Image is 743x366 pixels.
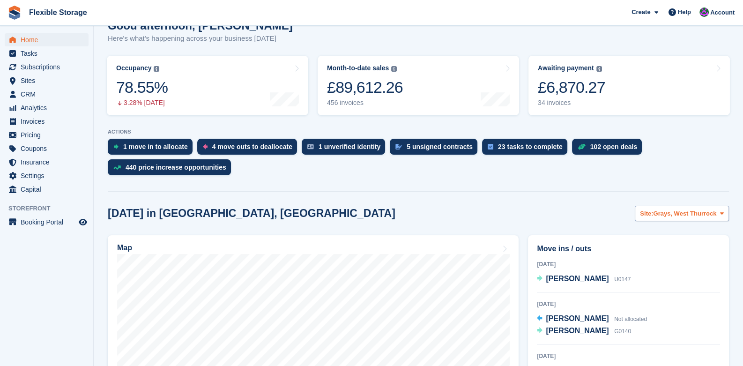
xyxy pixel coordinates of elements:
span: G0140 [614,328,631,335]
a: Occupancy 78.55% 3.28% [DATE] [107,56,308,115]
div: 1 move in to allocate [123,143,188,150]
a: menu [5,60,89,74]
p: Here's what's happening across your business [DATE] [108,33,293,44]
div: 34 invoices [538,99,605,107]
img: stora-icon-8386f47178a22dfd0bd8f6a31ec36ba5ce8667c1dd55bd0f319d3a0aa187defe.svg [7,6,22,20]
div: 4 move outs to deallocate [212,143,292,150]
h2: [DATE] in [GEOGRAPHIC_DATA], [GEOGRAPHIC_DATA] [108,207,395,220]
div: [DATE] [537,260,720,269]
a: menu [5,183,89,196]
div: £6,870.27 [538,78,605,97]
a: Preview store [77,217,89,228]
a: menu [5,142,89,155]
img: price_increase_opportunities-93ffe204e8149a01c8c9dc8f82e8f89637d9d84a8eef4429ea346261dce0b2c0.svg [113,165,121,170]
div: 3.28% [DATE] [116,99,168,107]
span: Invoices [21,115,77,128]
a: [PERSON_NAME] G0140 [537,325,631,337]
a: Month-to-date sales £89,612.26 456 invoices [318,56,519,115]
div: 102 open deals [590,143,637,150]
span: Coupons [21,142,77,155]
a: [PERSON_NAME] Not allocated [537,313,647,325]
span: Sites [21,74,77,87]
span: Account [710,8,735,17]
div: [DATE] [537,300,720,308]
img: move_ins_to_allocate_icon-fdf77a2bb77ea45bf5b3d319d69a93e2d87916cf1d5bf7949dd705db3b84f3ca.svg [113,144,119,149]
span: Tasks [21,47,77,60]
a: menu [5,88,89,101]
span: Storefront [8,204,93,213]
span: Settings [21,169,77,182]
a: 1 move in to allocate [108,139,197,159]
div: Occupancy [116,64,151,72]
a: Flexible Storage [25,5,91,20]
img: task-75834270c22a3079a89374b754ae025e5fb1db73e45f91037f5363f120a921f8.svg [488,144,493,149]
div: 78.55% [116,78,168,97]
div: 23 tasks to complete [498,143,563,150]
span: Analytics [21,101,77,114]
span: [PERSON_NAME] [546,314,609,322]
button: Site: Grays, West Thurrock [635,206,729,221]
span: U0147 [614,276,631,283]
h2: Map [117,244,132,252]
h2: Move ins / outs [537,243,720,254]
a: menu [5,156,89,169]
span: Site: [640,209,653,218]
span: Subscriptions [21,60,77,74]
a: menu [5,128,89,142]
span: [PERSON_NAME] [546,327,609,335]
img: icon-info-grey-7440780725fd019a000dd9b08b2336e03edf1995a4989e88bcd33f0948082b44.svg [391,66,397,72]
img: verify_identity-adf6edd0f0f0b5bbfe63781bf79b02c33cf7c696d77639b501bdc392416b5a36.svg [307,144,314,149]
div: 5 unsigned contracts [407,143,473,150]
span: Grays, West Thurrock [653,209,716,218]
a: menu [5,115,89,128]
div: £89,612.26 [327,78,403,97]
div: [DATE] [537,352,720,360]
span: Not allocated [614,316,647,322]
a: 4 move outs to deallocate [197,139,302,159]
a: 1 unverified identity [302,139,390,159]
a: 5 unsigned contracts [390,139,482,159]
a: menu [5,74,89,87]
a: Awaiting payment £6,870.27 34 invoices [528,56,730,115]
span: Help [678,7,691,17]
a: menu [5,169,89,182]
img: contract_signature_icon-13c848040528278c33f63329250d36e43548de30e8caae1d1a13099fd9432cc5.svg [395,144,402,149]
a: menu [5,33,89,46]
a: menu [5,216,89,229]
h1: Good afternoon, [PERSON_NAME] [108,19,293,32]
p: ACTIONS [108,129,729,135]
div: 440 price increase opportunities [126,164,226,171]
span: Insurance [21,156,77,169]
span: Pricing [21,128,77,142]
span: Create [632,7,650,17]
img: icon-info-grey-7440780725fd019a000dd9b08b2336e03edf1995a4989e88bcd33f0948082b44.svg [154,66,159,72]
span: CRM [21,88,77,101]
span: [PERSON_NAME] [546,275,609,283]
div: 1 unverified identity [319,143,380,150]
img: Daniel Douglas [699,7,709,17]
img: icon-info-grey-7440780725fd019a000dd9b08b2336e03edf1995a4989e88bcd33f0948082b44.svg [596,66,602,72]
a: 440 price increase opportunities [108,159,236,180]
span: Capital [21,183,77,196]
span: Booking Portal [21,216,77,229]
div: Awaiting payment [538,64,594,72]
div: Month-to-date sales [327,64,389,72]
a: [PERSON_NAME] U0147 [537,273,631,285]
a: 23 tasks to complete [482,139,572,159]
img: deal-1b604bf984904fb50ccaf53a9ad4b4a5d6e5aea283cecdc64d6e3604feb123c2.svg [578,143,586,150]
a: menu [5,47,89,60]
a: 102 open deals [572,139,646,159]
a: menu [5,101,89,114]
div: 456 invoices [327,99,403,107]
span: Home [21,33,77,46]
img: move_outs_to_deallocate_icon-f764333ba52eb49d3ac5e1228854f67142a1ed5810a6f6cc68b1a99e826820c5.svg [203,144,208,149]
